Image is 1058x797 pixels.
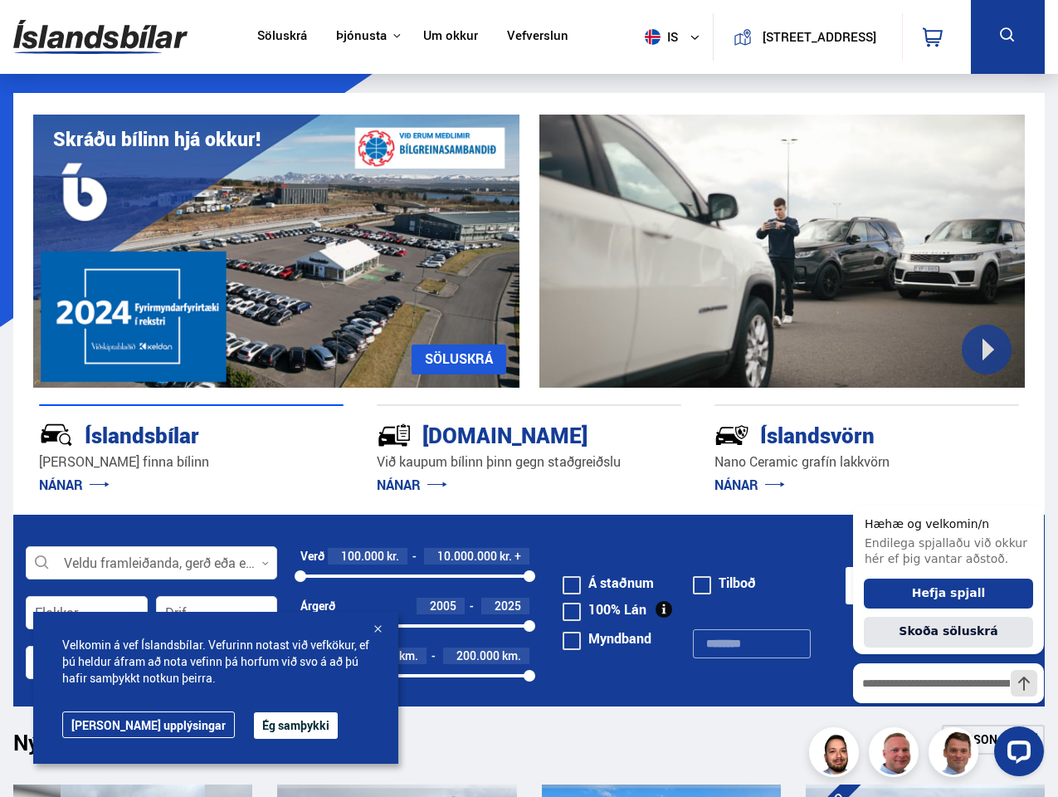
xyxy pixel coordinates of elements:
p: Við kaupum bílinn þinn gegn staðgreiðslu [377,452,681,472]
img: tr5P-W3DuiFaO7aO.svg [377,418,412,452]
button: is [638,12,713,61]
span: km. [502,649,521,663]
span: 200.000 [456,648,500,663]
h1: Nýtt á skrá [13,730,146,765]
span: km. [399,649,418,663]
h1: Skráðu bílinn hjá okkur! [53,128,261,150]
span: kr. [387,550,399,563]
button: Ég samþykki [254,712,338,739]
span: kr. [500,550,512,563]
div: Íslandsbílar [39,419,285,448]
a: Söluskrá [257,28,307,46]
label: Tilboð [693,576,756,589]
button: [STREET_ADDRESS] [758,30,880,44]
div: Árgerð [300,599,335,613]
p: [PERSON_NAME] finna bílinn [39,452,344,472]
span: 2025 [495,598,521,614]
img: eKx6w-_Home_640_.png [33,115,519,388]
a: NÁNAR [377,476,447,494]
div: [DOMAIN_NAME] [377,419,622,448]
label: Myndband [563,632,651,645]
img: nhp88E3Fdnt1Opn2.png [812,730,861,780]
a: Vefverslun [507,28,568,46]
span: 100.000 [341,548,384,564]
div: Íslandsvörn [714,419,960,448]
img: G0Ugv5HjCgRt.svg [13,10,188,64]
a: NÁNAR [39,476,110,494]
span: Velkomin á vef Íslandsbílar. Vefurinn notast við vefkökur, ef þú heldur áfram að nota vefinn þá h... [62,637,369,687]
a: SÖLUSKRÁ [412,345,506,374]
span: 2005 [430,598,456,614]
div: Verð [300,550,324,563]
label: 100% Lán [563,603,646,616]
a: NÁNAR [714,476,785,494]
iframe: LiveChat chat widget [840,474,1051,790]
a: Um okkur [423,28,478,46]
img: JRvxyua_JYH6wB4c.svg [39,418,74,452]
img: svg+xml;base64,PHN2ZyB4bWxucz0iaHR0cDovL3d3dy53My5vcmcvMjAwMC9zdmciIHdpZHRoPSI1MTIiIGhlaWdodD0iNT... [645,29,661,45]
span: 10.000.000 [437,548,497,564]
span: is [638,29,680,45]
a: [STREET_ADDRESS] [723,13,892,61]
img: -Svtn6bYgwAsiwNX.svg [714,418,749,452]
p: Nano Ceramic grafín lakkvörn [714,452,1019,472]
span: + [514,550,521,563]
a: [PERSON_NAME] upplýsingar [62,711,235,738]
label: Á staðnum [563,576,654,589]
button: Þjónusta [336,28,387,44]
